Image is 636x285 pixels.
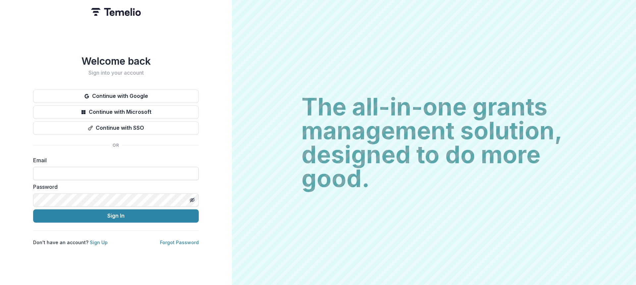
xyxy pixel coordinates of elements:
button: Continue with SSO [33,121,199,135]
h1: Welcome back [33,55,199,67]
p: Don't have an account? [33,239,108,246]
button: Toggle password visibility [187,195,197,205]
button: Sign In [33,209,199,223]
button: Continue with Google [33,90,199,103]
label: Email [33,156,195,164]
button: Continue with Microsoft [33,106,199,119]
img: Temelio [91,8,141,16]
label: Password [33,183,195,191]
a: Forgot Password [160,240,199,245]
a: Sign Up [90,240,108,245]
h2: Sign into your account [33,70,199,76]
